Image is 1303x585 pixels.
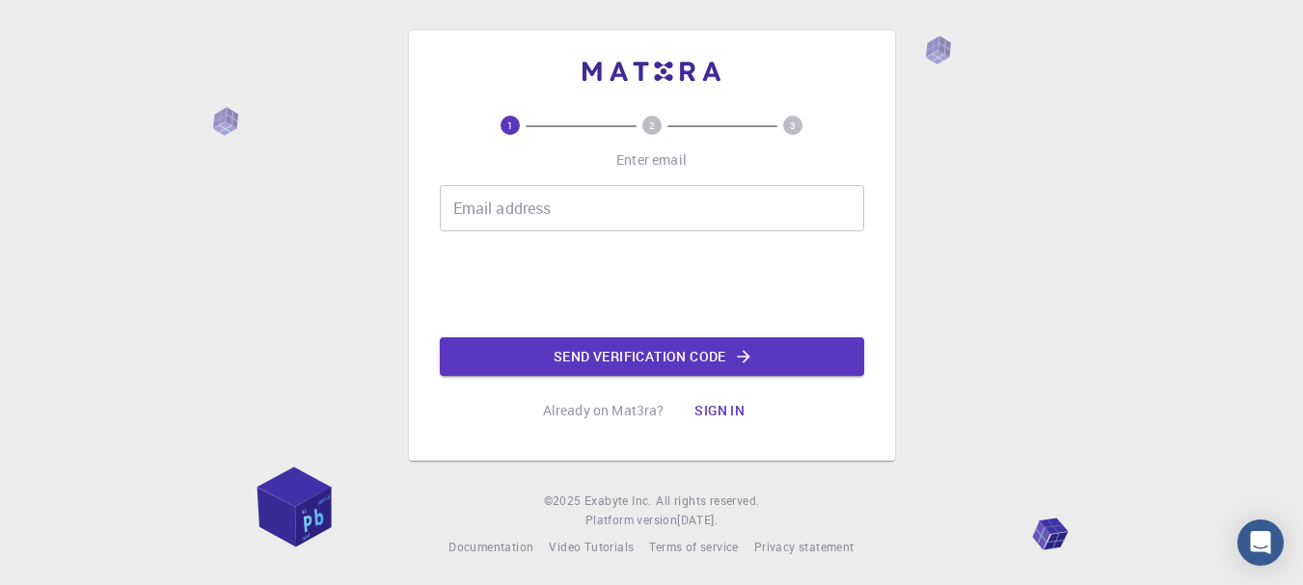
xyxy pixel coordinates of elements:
[585,511,677,530] span: Platform version
[677,511,718,530] a: [DATE].
[754,539,855,554] span: Privacy statement
[656,492,759,511] span: All rights reserved.
[649,539,738,554] span: Terms of service
[549,538,634,557] a: Video Tutorials
[677,512,718,527] span: [DATE] .
[543,401,665,420] p: Already on Mat3ra?
[448,539,533,554] span: Documentation
[1237,519,1284,566] div: Open Intercom Messenger
[544,492,584,511] span: © 2025
[754,538,855,557] a: Privacy statement
[440,337,864,376] button: Send verification code
[584,492,652,508] span: Exabyte Inc.
[507,119,513,132] text: 1
[584,492,652,511] a: Exabyte Inc.
[505,247,799,322] iframe: reCAPTCHA
[549,539,634,554] span: Video Tutorials
[790,119,796,132] text: 3
[448,538,533,557] a: Documentation
[616,150,687,170] p: Enter email
[679,391,760,430] button: Sign in
[649,538,738,557] a: Terms of service
[649,119,655,132] text: 2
